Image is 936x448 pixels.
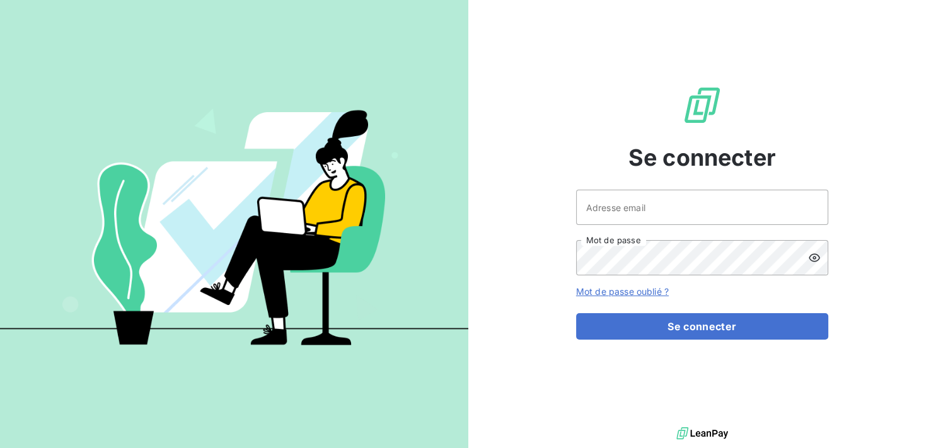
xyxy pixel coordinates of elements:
img: Logo LeanPay [682,85,722,125]
button: Se connecter [576,313,828,340]
input: placeholder [576,190,828,225]
img: logo [676,424,728,443]
span: Se connecter [628,141,776,175]
a: Mot de passe oublié ? [576,286,669,297]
